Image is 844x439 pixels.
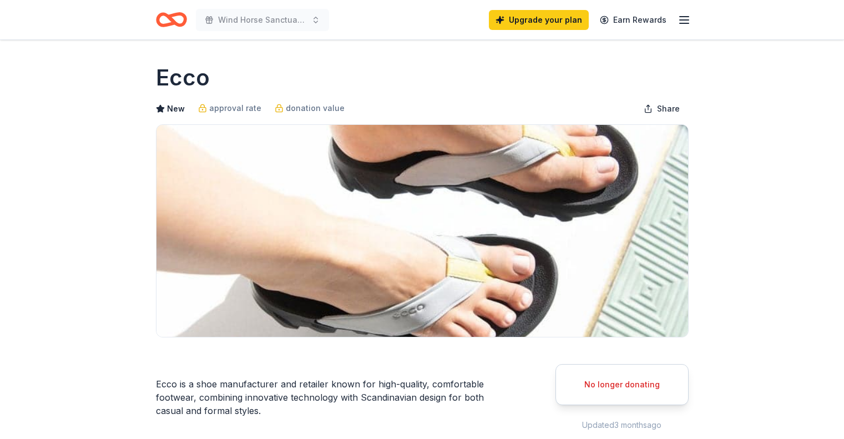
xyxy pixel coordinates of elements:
[569,378,675,391] div: No longer donating
[209,102,261,115] span: approval rate
[593,10,673,30] a: Earn Rewards
[286,102,345,115] span: donation value
[275,102,345,115] a: donation value
[196,9,329,31] button: Wind Horse Sanctuary Online Auction
[489,10,589,30] a: Upgrade your plan
[156,62,210,93] h1: Ecco
[635,98,689,120] button: Share
[167,102,185,115] span: New
[198,102,261,115] a: approval rate
[657,102,680,115] span: Share
[156,377,502,417] div: Ecco is a shoe manufacturer and retailer known for high-quality, comfortable footwear, combining ...
[555,418,689,432] div: Updated 3 months ago
[218,13,307,27] span: Wind Horse Sanctuary Online Auction
[156,125,688,337] img: Image for Ecco
[156,7,187,33] a: Home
